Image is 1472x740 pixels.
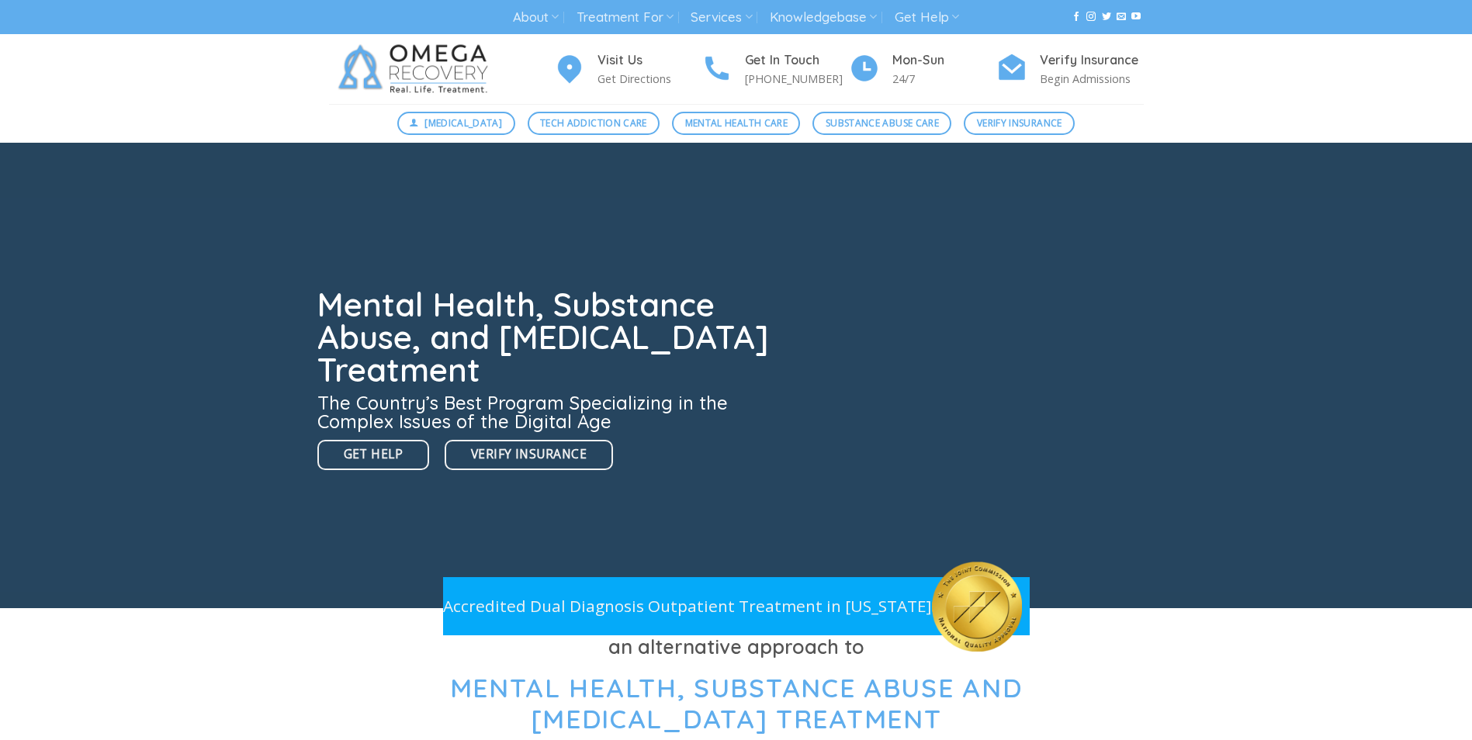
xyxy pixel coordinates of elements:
[397,112,515,135] a: [MEDICAL_DATA]
[701,50,849,88] a: Get In Touch [PHONE_NUMBER]
[1040,70,1144,88] p: Begin Admissions
[445,440,613,470] a: Verify Insurance
[471,444,587,464] span: Verify Insurance
[892,70,996,88] p: 24/7
[1086,12,1096,22] a: Follow on Instagram
[317,393,778,431] h3: The Country’s Best Program Specializing in the Complex Issues of the Digital Age
[1131,12,1141,22] a: Follow on YouTube
[812,112,951,135] a: Substance Abuse Care
[1040,50,1144,71] h4: Verify Insurance
[513,3,559,32] a: About
[977,116,1062,130] span: Verify Insurance
[528,112,660,135] a: Tech Addiction Care
[691,3,752,32] a: Services
[745,70,849,88] p: [PHONE_NUMBER]
[1102,12,1111,22] a: Follow on Twitter
[329,631,1144,662] h3: an alternative approach to
[996,50,1144,88] a: Verify Insurance Begin Admissions
[1072,12,1081,22] a: Follow on Facebook
[344,444,404,464] span: Get Help
[685,116,788,130] span: Mental Health Care
[443,593,932,619] p: Accredited Dual Diagnosis Outpatient Treatment in [US_STATE]
[577,3,674,32] a: Treatment For
[1117,12,1126,22] a: Send us an email
[770,3,877,32] a: Knowledgebase
[329,34,504,104] img: Omega Recovery
[895,3,959,32] a: Get Help
[317,289,778,386] h1: Mental Health, Substance Abuse, and [MEDICAL_DATA] Treatment
[672,112,800,135] a: Mental Health Care
[424,116,502,130] span: [MEDICAL_DATA]
[597,50,701,71] h4: Visit Us
[554,50,701,88] a: Visit Us Get Directions
[745,50,849,71] h4: Get In Touch
[826,116,939,130] span: Substance Abuse Care
[964,112,1075,135] a: Verify Insurance
[450,671,1023,736] span: Mental Health, Substance Abuse and [MEDICAL_DATA] Treatment
[597,70,701,88] p: Get Directions
[892,50,996,71] h4: Mon-Sun
[317,440,430,470] a: Get Help
[540,116,647,130] span: Tech Addiction Care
